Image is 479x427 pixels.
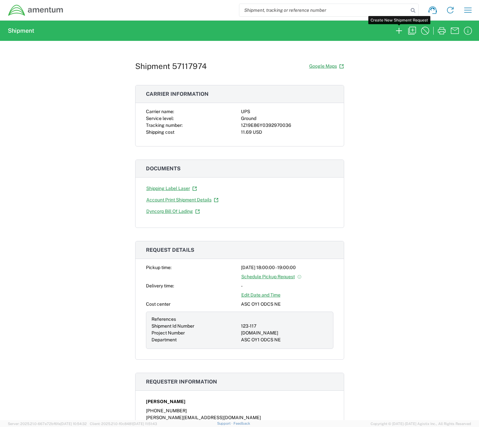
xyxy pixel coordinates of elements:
[146,109,174,114] span: Carrier name:
[146,283,174,288] span: Delivery time:
[146,206,200,217] a: Dyncorp Bill Of Lading
[90,422,157,426] span: Client: 2025.21.0-f0c8481
[241,282,333,289] div: -
[146,194,219,206] a: Account Print Shipment Details
[241,115,333,122] div: Ground
[8,422,87,426] span: Server: 2025.21.0-667a72bf6fa
[146,379,217,385] span: Requester information
[146,129,174,135] span: Shipping cost
[8,27,34,35] h2: Shipment
[241,330,328,336] div: [DOMAIN_NAME]
[135,61,207,71] h1: Shipment 57117974
[146,247,194,253] span: Request details
[241,289,281,301] a: Edit Date and Time
[152,330,238,336] div: Project Number
[217,421,233,425] a: Support
[146,414,333,421] div: [PERSON_NAME][EMAIL_ADDRESS][DOMAIN_NAME]
[146,116,174,121] span: Service level:
[146,91,209,97] span: Carrier information
[146,407,333,414] div: [PHONE_NUMBER]
[241,336,328,343] div: ASC OY1 ODCS NE
[241,301,333,308] div: ASC OY1 ODCS NE
[152,336,238,343] div: Department
[241,122,333,129] div: 1Z19E86Y0392970036
[146,265,171,270] span: Pickup time:
[146,301,170,307] span: Cost center
[239,4,408,16] input: Shipment, tracking or reference number
[371,421,471,427] span: Copyright © [DATE]-[DATE] Agistix Inc., All Rights Reserved
[152,323,238,330] div: Shipment Id Number
[233,421,250,425] a: Feedback
[241,271,302,282] a: Schedule Pickup Request
[146,123,183,128] span: Tracking number:
[133,422,157,426] span: [DATE] 11:51:43
[146,183,197,194] a: Shipping Label Laser
[60,422,87,426] span: [DATE] 10:54:32
[241,264,333,271] div: [DATE] 18:00:00 - 19:00:00
[146,398,185,405] span: [PERSON_NAME]
[241,323,328,330] div: 123-117
[146,165,181,172] span: Documents
[8,4,64,16] img: dyncorp
[309,60,344,72] a: Google Maps
[241,129,333,136] div: 11.69 USD
[152,316,176,322] span: References
[241,108,333,115] div: UPS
